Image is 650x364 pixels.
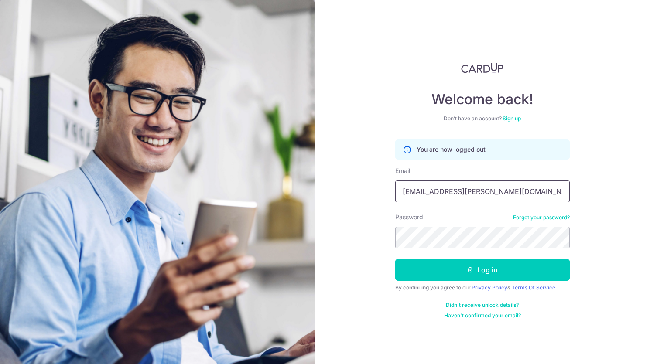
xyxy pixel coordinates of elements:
[395,180,570,202] input: Enter your Email
[395,167,410,175] label: Email
[512,284,555,291] a: Terms Of Service
[417,145,486,154] p: You are now logged out
[444,312,521,319] a: Haven't confirmed your email?
[503,115,521,122] a: Sign up
[461,63,504,73] img: CardUp Logo
[472,284,507,291] a: Privacy Policy
[395,115,570,122] div: Don’t have an account?
[395,284,570,291] div: By continuing you agree to our &
[446,302,519,309] a: Didn't receive unlock details?
[395,213,423,221] label: Password
[395,259,570,281] button: Log in
[513,214,570,221] a: Forgot your password?
[395,91,570,108] h4: Welcome back!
